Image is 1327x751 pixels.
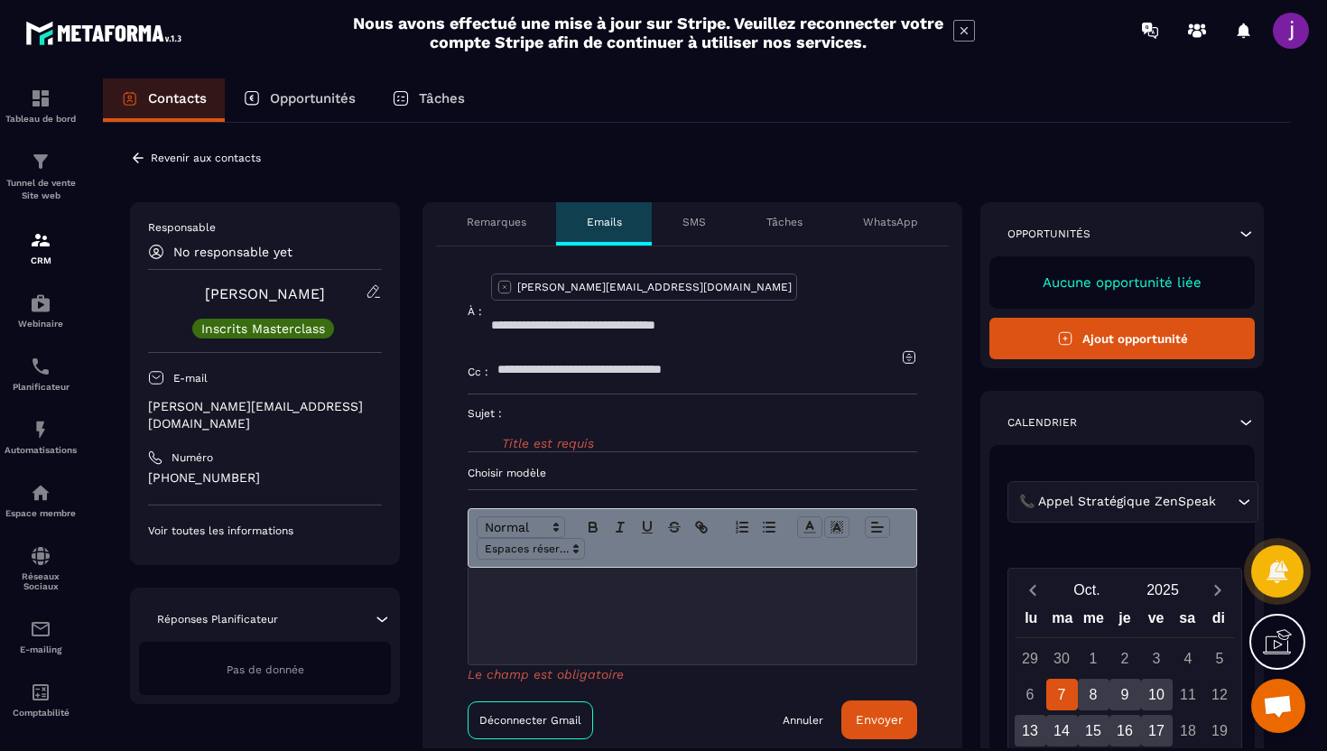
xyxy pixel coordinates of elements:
img: formation [30,151,51,172]
p: Calendrier [1007,415,1077,430]
div: je [1109,606,1141,637]
p: E-mailing [5,644,77,654]
div: 2 [1109,643,1141,674]
div: Search for option [1007,481,1258,523]
div: 30 [1046,643,1078,674]
p: CRM [5,255,77,265]
span: Title est requis [502,436,594,450]
a: automationsautomationsAutomatisations [5,405,77,468]
a: automationsautomationsEspace membre [5,468,77,532]
p: À : [468,304,482,319]
span: 📞 Appel Stratégique ZenSpeak [1015,492,1220,512]
p: Inscrits Masterclass [201,322,325,335]
p: Comptabilité [5,708,77,718]
button: Next month [1201,578,1234,602]
a: formationformationCRM [5,216,77,279]
p: Réponses Planificateur [157,612,278,626]
a: accountantaccountantComptabilité [5,668,77,731]
p: Tunnel de vente Site web [5,177,77,202]
div: 15 [1078,715,1109,746]
p: Emails [587,215,622,229]
div: 16 [1109,715,1141,746]
img: email [30,618,51,640]
a: Tâches [374,79,483,122]
p: Opportunités [270,90,356,107]
div: 12 [1204,679,1236,710]
p: SMS [682,215,706,229]
div: 3 [1141,643,1173,674]
p: Planificateur [5,382,77,392]
a: [PERSON_NAME] [205,285,325,302]
p: Contacts [148,90,207,107]
p: No responsable yet [173,245,292,259]
div: lu [1016,606,1047,637]
a: automationsautomationsWebinaire [5,279,77,342]
p: Tableau de bord [5,114,77,124]
p: Webinaire [5,319,77,329]
div: ve [1140,606,1172,637]
p: Espace membre [5,508,77,518]
div: ma [1047,606,1079,637]
p: Sujet : [468,406,502,421]
p: [PHONE_NUMBER] [148,469,382,487]
button: Open years overlay [1125,574,1201,606]
a: schedulerschedulerPlanificateur [5,342,77,405]
img: logo [25,16,188,50]
p: [PERSON_NAME][EMAIL_ADDRESS][DOMAIN_NAME] [517,280,792,294]
button: Ajout opportunité [989,318,1255,359]
span: Le champ est obligatoire [468,667,624,681]
div: 29 [1015,643,1046,674]
div: 18 [1173,715,1204,746]
p: Choisir modèle [468,466,917,480]
a: emailemailE-mailing [5,605,77,668]
div: 8 [1078,679,1109,710]
div: Ouvrir le chat [1251,679,1305,733]
div: 19 [1204,715,1236,746]
img: social-network [30,545,51,567]
img: accountant [30,681,51,703]
img: automations [30,292,51,314]
button: Open months overlay [1049,574,1125,606]
input: Search for option [1220,492,1233,512]
p: Remarques [467,215,526,229]
div: 5 [1204,643,1236,674]
div: 6 [1015,679,1046,710]
div: 13 [1015,715,1046,746]
img: formation [30,229,51,251]
button: Previous month [1016,578,1049,602]
div: me [1078,606,1109,637]
a: formationformationTableau de bord [5,74,77,137]
p: Automatisations [5,445,77,455]
h2: Nous avons effectué une mise à jour sur Stripe. Veuillez reconnecter votre compte Stripe afin de ... [352,14,944,51]
img: automations [30,419,51,440]
div: 10 [1141,679,1173,710]
p: Aucune opportunité liée [1007,274,1237,291]
a: Déconnecter Gmail [468,701,593,739]
p: Voir toutes les informations [148,524,382,538]
p: Opportunités [1007,227,1090,241]
a: Contacts [103,79,225,122]
p: Revenir aux contacts [151,152,261,164]
a: Annuler [783,713,823,728]
p: Tâches [419,90,465,107]
p: WhatsApp [863,215,918,229]
p: Réseaux Sociaux [5,571,77,591]
p: Responsable [148,220,382,235]
div: 7 [1046,679,1078,710]
p: Tâches [766,215,803,229]
div: sa [1172,606,1203,637]
img: formation [30,88,51,109]
p: [PERSON_NAME][EMAIL_ADDRESS][DOMAIN_NAME] [148,398,382,432]
div: 14 [1046,715,1078,746]
a: Opportunités [225,79,374,122]
div: 11 [1173,679,1204,710]
img: scheduler [30,356,51,377]
a: formationformationTunnel de vente Site web [5,137,77,216]
a: social-networksocial-networkRéseaux Sociaux [5,532,77,605]
button: Envoyer [841,700,917,739]
div: 9 [1109,679,1141,710]
div: 4 [1173,643,1204,674]
div: 17 [1141,715,1173,746]
img: automations [30,482,51,504]
p: Cc : [468,365,488,379]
